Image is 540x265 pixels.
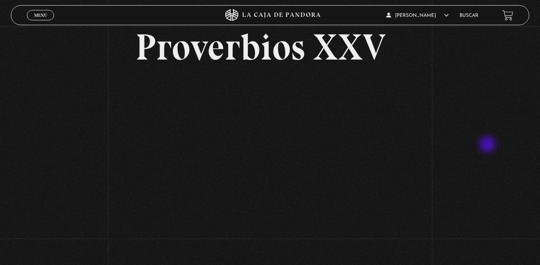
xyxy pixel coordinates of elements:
[31,20,50,25] span: Cerrar
[386,13,449,18] span: [PERSON_NAME]
[135,29,405,66] h2: Proverbios XXV
[502,10,513,21] a: View your shopping cart
[460,13,478,18] a: Buscar
[135,78,405,257] iframe: Dailymotion video player – Proverbio XXV
[34,13,47,18] span: Menu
